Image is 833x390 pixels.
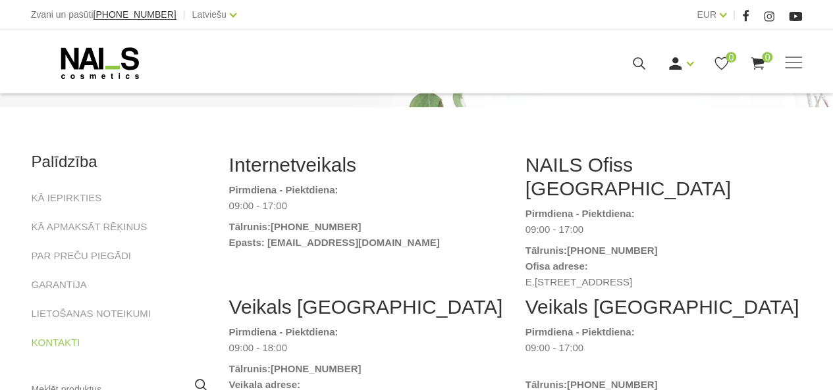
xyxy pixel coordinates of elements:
strong: Ofisa adrese: [525,260,588,272]
a: PAR PREČU PIEGĀDI [32,248,131,264]
a: 0 [713,55,730,72]
span: [PHONE_NUMBER] [94,9,176,20]
a: [PHONE_NUMBER] [271,219,362,235]
a: [PHONE_NUMBER] [567,243,658,258]
span: | [733,7,736,23]
a: GARANTIJA [32,277,87,293]
dd: 09:00 - 17:00 [229,198,506,214]
a: KĀ IEPIRKTIES [32,190,102,206]
strong: Epasts: [EMAIL_ADDRESS][DOMAIN_NAME] [229,237,440,248]
strong: Pirmdiena - Piektdiena: [525,326,635,337]
strong: Tālrunis [229,221,267,232]
dd: 09:00 - 17:00 [525,340,802,372]
a: EUR [697,7,716,22]
a: KONTAKTI [32,335,80,351]
a: [PHONE_NUMBER] [94,10,176,20]
strong: Pirmdiena - Piektdiena: [525,208,635,219]
strong: Tālrunis: [229,363,271,374]
strong: Tālrunis: [525,245,567,256]
strong: Pirmdiena - Piektdiena: [229,326,338,337]
h2: Veikals [GEOGRAPHIC_DATA] [229,295,506,319]
strong: Tālrunis: [525,379,567,390]
div: Zvani un pasūti [31,7,176,23]
h2: Palīdzība [32,153,209,170]
dd: E.[STREET_ADDRESS] [525,274,802,290]
strong: Pirmdiena - Piektdiena: [229,184,338,195]
a: 0 [749,55,766,72]
a: [PHONE_NUMBER] [271,361,362,377]
span: | [183,7,186,23]
dd: 09:00 - 18:00 [229,340,506,356]
h2: NAILS Ofiss [GEOGRAPHIC_DATA] [525,153,802,201]
h2: Internetveikals [229,153,506,177]
dd: 09:00 - 17:00 [525,222,802,237]
a: LIETOŠANAS NOTEIKUMI [32,306,151,322]
a: KĀ APMAKSĀT RĒĶINUS [32,219,148,235]
span: 0 [762,52,772,62]
strong: Veikala adrese: [229,379,300,390]
span: 0 [726,52,736,62]
h2: Veikals [GEOGRAPHIC_DATA] [525,295,802,319]
strong: : [267,221,271,232]
a: Latviešu [192,7,227,22]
